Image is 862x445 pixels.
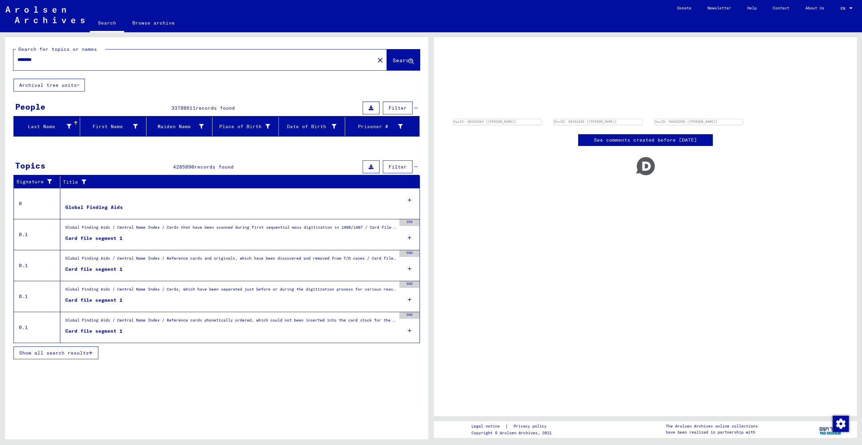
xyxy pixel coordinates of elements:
span: EN [840,6,848,11]
button: Search [387,49,420,70]
span: records found [194,164,234,170]
span: 33708611 [171,105,196,111]
mat-header-cell: First Name [80,117,146,136]
span: Filter [389,164,407,170]
a: Search [90,15,124,32]
div: Place of Birth [215,123,270,130]
div: Title [63,179,406,186]
img: Arolsen_neg.svg [5,6,85,23]
div: Card file segment 1 [65,235,123,242]
mat-label: Search for topics or names [18,46,97,52]
mat-header-cell: Last Name [14,117,80,136]
div: Global Finding Aids / Central Name Index / Cards, which have been separated just before or during... [65,286,396,296]
p: The Arolsen Archives online collections [666,423,758,429]
div: People [15,101,45,113]
div: Title [63,177,413,187]
p: have been realized in partnership with [666,429,758,435]
td: 0.1 [14,250,60,281]
td: 0.1 [14,312,60,343]
div: Last Name [16,123,71,130]
a: DocID: 80483205 ([PERSON_NAME]) [554,120,617,123]
span: Show all search results [19,350,89,356]
div: 500 [399,312,420,319]
div: | [471,423,555,430]
img: yv_logo.png [818,421,843,438]
td: 0.1 [14,281,60,312]
button: Filter [383,160,412,173]
mat-icon: close [376,56,384,64]
div: Card file segment 1 [65,328,123,335]
button: Clear [373,53,387,67]
div: Prisoner # [348,121,411,132]
p: Copyright © Arolsen Archives, 2021 [471,430,555,436]
div: Place of Birth [215,121,278,132]
div: Global Finding Aids [65,204,123,211]
a: Legal notice [471,423,505,430]
div: First Name [83,123,138,130]
a: DocID: 80483206 ([PERSON_NAME]) [655,120,718,123]
a: See comments created before [DATE] [594,137,697,144]
div: 500 [399,281,420,288]
span: 4285890 [173,164,194,170]
button: Archival tree units [13,79,85,91]
div: Global Finding Aids / Central Name Index / Cards that have been scanned during first sequential m... [65,224,396,234]
a: DocID: 80483204 ([PERSON_NAME]) [454,120,516,123]
div: First Name [83,121,146,132]
div: Maiden Name [149,123,204,130]
button: Show all search results [13,346,98,359]
a: Browse archive [124,15,183,31]
span: Search [393,57,413,64]
div: Signature [16,178,55,185]
mat-header-cell: Place of Birth [212,117,279,136]
span: records found [196,105,235,111]
img: Change consent [833,416,849,432]
div: Card file segment 1 [65,297,123,304]
div: Signature [16,177,62,187]
div: Date of Birth [281,121,345,132]
div: Date of Birth [281,123,336,130]
td: 0 [14,188,60,219]
div: 500 [399,250,420,257]
div: Last Name [16,121,80,132]
div: Topics [15,159,45,172]
mat-header-cell: Date of Birth [279,117,345,136]
div: Card file segment 1 [65,266,123,273]
mat-header-cell: Prisoner # [345,117,419,136]
div: Global Finding Aids / Central Name Index / Reference cards and originals, which have been discove... [65,255,396,265]
div: 350 [399,219,420,226]
div: Maiden Name [149,121,212,132]
span: Filter [389,105,407,111]
button: Filter [383,102,412,114]
div: Prisoner # [348,123,403,130]
td: 0.1 [14,219,60,250]
mat-header-cell: Maiden Name [146,117,213,136]
div: Global Finding Aids / Central Name Index / Reference cards phonetically ordered, which could not ... [65,317,396,327]
a: Privacy policy [508,423,555,430]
